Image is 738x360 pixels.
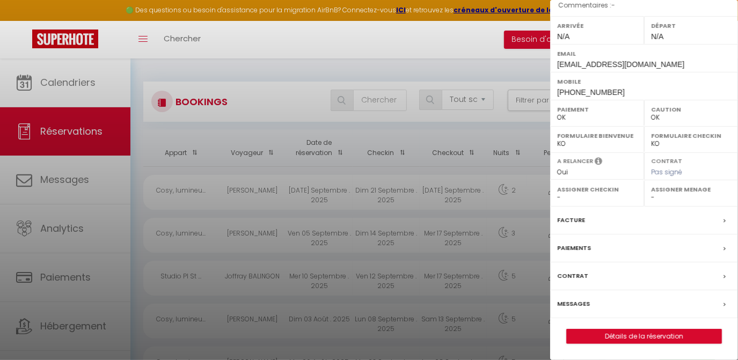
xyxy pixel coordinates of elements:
[651,130,731,141] label: Formulaire Checkin
[557,32,569,41] span: N/A
[595,157,602,168] i: Sélectionner OUI si vous souhaiter envoyer les séquences de messages post-checkout
[651,104,731,115] label: Caution
[557,130,637,141] label: Formulaire Bienvenue
[557,215,585,226] label: Facture
[557,157,593,166] label: A relancer
[567,329,721,343] a: Détails de la réservation
[557,184,637,195] label: Assigner Checkin
[557,60,684,69] span: [EMAIL_ADDRESS][DOMAIN_NAME]
[651,157,682,164] label: Contrat
[557,298,590,310] label: Messages
[611,1,615,10] span: -
[557,270,588,282] label: Contrat
[9,4,41,36] button: Ouvrir le widget de chat LiveChat
[557,88,625,97] span: [PHONE_NUMBER]
[557,48,731,59] label: Email
[557,104,637,115] label: Paiement
[692,312,730,352] iframe: Chat
[557,243,591,254] label: Paiements
[566,329,722,344] button: Détails de la réservation
[557,20,637,31] label: Arrivée
[557,76,731,87] label: Mobile
[651,32,663,41] span: N/A
[651,20,731,31] label: Départ
[651,167,682,177] span: Pas signé
[651,184,731,195] label: Assigner Menage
